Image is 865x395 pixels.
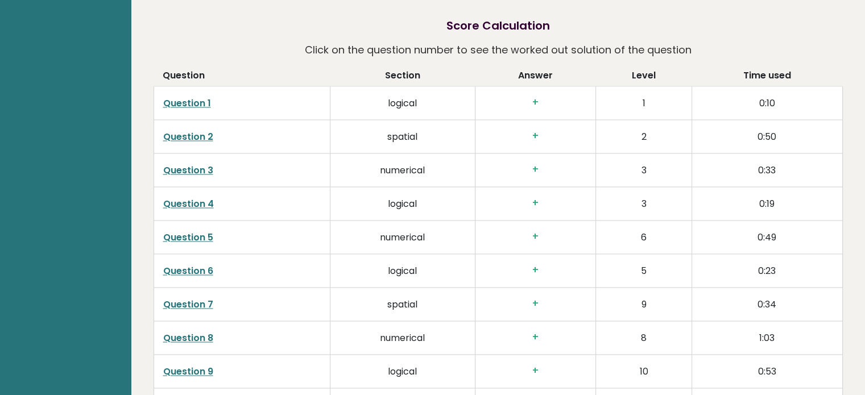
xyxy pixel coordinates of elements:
[163,130,213,143] a: Question 2
[330,86,475,120] td: logical
[692,355,842,388] td: 0:53
[154,69,330,86] th: Question
[596,355,692,388] td: 10
[163,231,213,244] a: Question 5
[596,321,692,355] td: 8
[330,288,475,321] td: spatial
[485,197,586,209] h3: +
[692,120,842,153] td: 0:50
[330,355,475,388] td: logical
[692,321,842,355] td: 1:03
[485,365,586,377] h3: +
[330,221,475,254] td: numerical
[596,120,692,153] td: 2
[485,331,586,343] h3: +
[163,365,213,378] a: Question 9
[163,164,213,177] a: Question 3
[475,69,596,86] th: Answer
[446,17,550,34] h2: Score Calculation
[330,69,475,86] th: Section
[330,153,475,187] td: numerical
[692,86,842,120] td: 0:10
[596,288,692,321] td: 9
[163,331,213,344] a: Question 8
[485,298,586,310] h3: +
[485,164,586,176] h3: +
[692,221,842,254] td: 0:49
[330,254,475,288] td: logical
[692,69,842,86] th: Time used
[305,40,692,60] p: Click on the question number to see the worked out solution of the question
[596,86,692,120] td: 1
[596,69,692,86] th: Level
[596,187,692,221] td: 3
[596,221,692,254] td: 6
[485,130,586,142] h3: +
[485,231,586,243] h3: +
[596,254,692,288] td: 5
[485,264,586,276] h3: +
[596,153,692,187] td: 3
[163,264,213,277] a: Question 6
[330,187,475,221] td: logical
[692,288,842,321] td: 0:34
[163,298,213,311] a: Question 7
[330,120,475,153] td: spatial
[692,153,842,187] td: 0:33
[692,187,842,221] td: 0:19
[485,97,586,109] h3: +
[163,197,214,210] a: Question 4
[163,97,211,110] a: Question 1
[330,321,475,355] td: numerical
[692,254,842,288] td: 0:23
